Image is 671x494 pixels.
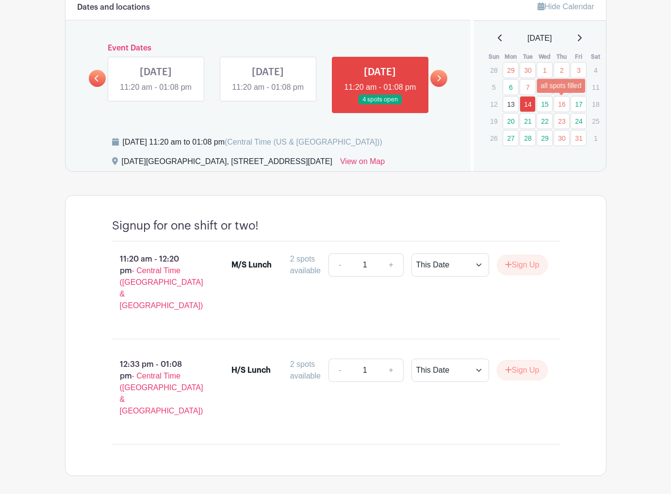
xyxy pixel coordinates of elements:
[340,156,385,171] a: View on Map
[571,62,587,78] a: 3
[520,96,536,112] a: 14
[536,52,553,62] th: Wed
[588,97,604,112] p: 18
[503,96,519,112] a: 13
[502,52,519,62] th: Mon
[571,96,587,112] a: 17
[588,63,604,78] p: 4
[588,80,604,95] p: 11
[571,130,587,146] a: 31
[537,62,553,78] a: 1
[112,219,259,233] h4: Signup for one shift or two!
[588,114,604,129] p: 25
[328,359,351,382] a: -
[527,33,552,44] span: [DATE]
[537,130,553,146] a: 29
[379,253,403,277] a: +
[290,253,321,277] div: 2 spots available
[503,79,519,95] a: 6
[77,3,150,12] h6: Dates and locations
[122,156,332,171] div: [DATE][GEOGRAPHIC_DATA], [STREET_ADDRESS][DATE]
[486,131,502,146] p: 26
[571,113,587,129] a: 24
[503,113,519,129] a: 20
[520,130,536,146] a: 28
[120,266,203,310] span: - Central Time ([GEOGRAPHIC_DATA] & [GEOGRAPHIC_DATA])
[537,113,553,129] a: 22
[587,52,604,62] th: Sat
[486,63,502,78] p: 28
[97,355,216,421] p: 12:33 pm - 01:08 pm
[537,96,553,112] a: 15
[588,131,604,146] p: 1
[554,96,570,112] a: 16
[123,136,382,148] div: [DATE] 11:20 am to 01:08 pm
[554,113,570,129] a: 23
[520,62,536,78] a: 30
[538,2,594,11] a: Hide Calendar
[485,52,502,62] th: Sun
[379,359,403,382] a: +
[519,52,536,62] th: Tue
[537,79,586,93] div: all spots filled
[554,130,570,146] a: 30
[120,372,203,415] span: - Central Time ([GEOGRAPHIC_DATA] & [GEOGRAPHIC_DATA])
[554,62,570,78] a: 2
[570,52,587,62] th: Fri
[497,360,548,380] button: Sign Up
[231,364,271,376] div: H/S Lunch
[503,130,519,146] a: 27
[486,114,502,129] p: 19
[290,359,321,382] div: 2 spots available
[503,62,519,78] a: 29
[553,52,570,62] th: Thu
[497,255,548,275] button: Sign Up
[486,97,502,112] p: 12
[520,113,536,129] a: 21
[328,253,351,277] a: -
[486,80,502,95] p: 5
[520,79,536,95] a: 7
[106,44,431,53] h6: Event Dates
[231,259,272,271] div: M/S Lunch
[225,138,382,146] span: (Central Time (US & [GEOGRAPHIC_DATA]))
[97,249,216,315] p: 11:20 am - 12:20 pm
